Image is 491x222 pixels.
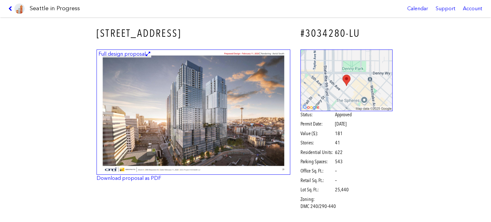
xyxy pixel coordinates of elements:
span: 181 [335,130,343,137]
span: Approved [335,111,352,118]
img: staticmap [300,50,393,111]
h1: Seattle in Progress [30,4,80,12]
span: Retail Sq. Ft.: [300,177,334,184]
span: – [335,167,337,174]
span: 622 [335,149,343,156]
span: Lot Sq. Ft.: [300,186,334,193]
span: Office Sq. Ft.: [300,167,334,174]
span: Status: [300,111,334,118]
img: 29.jpg [97,50,290,175]
img: favicon-96x96.png [14,4,25,14]
span: Stories: [300,139,334,146]
span: Value ($): [300,130,334,137]
span: Residential Units: [300,149,334,156]
h3: [STREET_ADDRESS] [97,26,290,41]
span: [DATE] [335,121,347,127]
span: Parking Spaces: [300,158,334,165]
span: 543 [335,158,343,165]
span: 25,440 [335,186,349,193]
a: Full design proposal [97,50,290,175]
span: Zoning: [300,196,334,203]
span: Permit Date: [300,120,334,127]
a: Download proposal as PDF [97,175,161,181]
h4: #3034280-LU [300,26,393,41]
figcaption: Full design proposal [97,50,151,57]
span: – [335,177,337,184]
span: 41 [335,139,340,146]
span: DMC 240/290-440 [300,203,336,210]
